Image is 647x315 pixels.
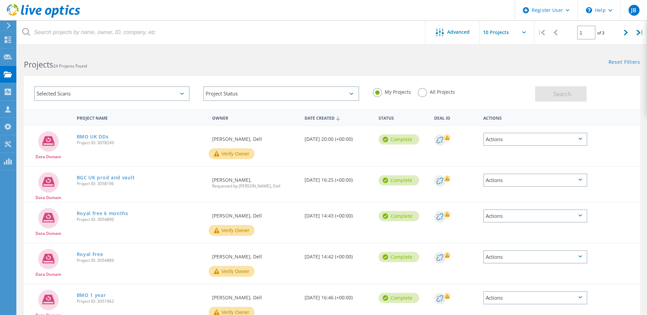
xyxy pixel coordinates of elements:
[633,20,647,45] div: |
[209,284,301,307] div: [PERSON_NAME], Dell
[203,86,359,101] div: Project Status
[209,225,254,236] button: Verify Owner
[77,217,206,222] span: Project ID: 3054890
[209,167,301,195] div: [PERSON_NAME],
[483,291,587,304] div: Actions
[209,202,301,225] div: [PERSON_NAME], Dell
[379,211,419,221] div: Complete
[597,30,604,36] span: of 3
[301,284,375,307] div: [DATE] 16:46 (+00:00)
[431,111,480,124] div: Deal Id
[483,133,587,146] div: Actions
[379,252,419,262] div: Complete
[77,175,135,180] a: BGC UK prod and vault
[77,299,206,303] span: Project ID: 3051962
[447,30,470,34] span: Advanced
[35,272,61,276] span: Data Domain
[301,111,375,124] div: Date Created
[73,111,209,124] div: Project Name
[35,196,61,200] span: Data Domain
[77,258,206,262] span: Project ID: 3054889
[212,184,298,188] span: Requested by [PERSON_NAME], Dell
[209,126,301,148] div: [PERSON_NAME], Dell
[34,86,190,101] div: Selected Scans
[77,182,206,186] span: Project ID: 3058196
[418,88,455,94] label: All Projects
[209,148,254,159] button: Verify Owner
[35,155,61,159] span: Data Domain
[301,202,375,225] div: [DATE] 14:43 (+00:00)
[483,250,587,264] div: Actions
[209,243,301,266] div: [PERSON_NAME], Dell
[483,174,587,187] div: Actions
[631,7,636,13] span: JB
[586,7,592,13] svg: \n
[554,90,571,98] span: Search
[379,134,419,145] div: Complete
[17,20,426,44] input: Search projects by name, owner, ID, company, etc
[301,167,375,189] div: [DATE] 16:25 (+00:00)
[77,293,106,298] a: BMO 1 year
[77,141,206,145] span: Project ID: 3078249
[53,63,87,69] span: 24 Projects Found
[534,20,548,45] div: |
[483,209,587,223] div: Actions
[379,175,419,185] div: Complete
[608,60,640,65] a: Reset Filters
[7,14,80,19] a: Live Optics Dashboard
[480,111,591,124] div: Actions
[301,126,375,148] div: [DATE] 20:00 (+00:00)
[373,88,411,94] label: My Projects
[77,211,128,216] a: Royal free 6 months
[301,243,375,266] div: [DATE] 14:42 (+00:00)
[209,111,301,124] div: Owner
[24,59,53,70] b: Projects
[535,86,587,102] button: Search
[209,266,254,277] button: Verify Owner
[77,134,109,139] a: BMO UK DDs
[35,231,61,236] span: Data Domain
[379,293,419,303] div: Complete
[77,252,103,257] a: Royal Free
[375,111,431,124] div: Status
